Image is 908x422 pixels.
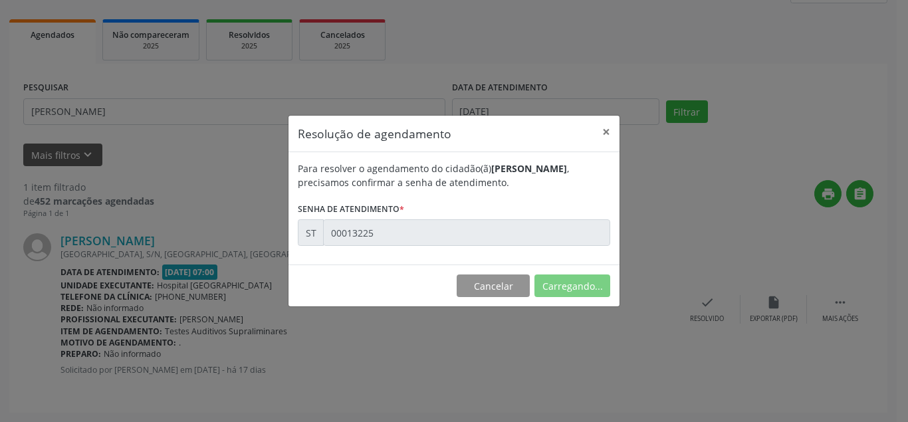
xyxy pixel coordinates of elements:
[534,274,610,297] button: Carregando...
[298,199,404,219] label: Senha de atendimento
[491,162,567,175] b: [PERSON_NAME]
[298,161,610,189] div: Para resolver o agendamento do cidadão(ã) , precisamos confirmar a senha de atendimento.
[298,219,324,246] div: ST
[457,274,530,297] button: Cancelar
[593,116,620,148] button: Close
[298,125,451,142] h5: Resolução de agendamento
